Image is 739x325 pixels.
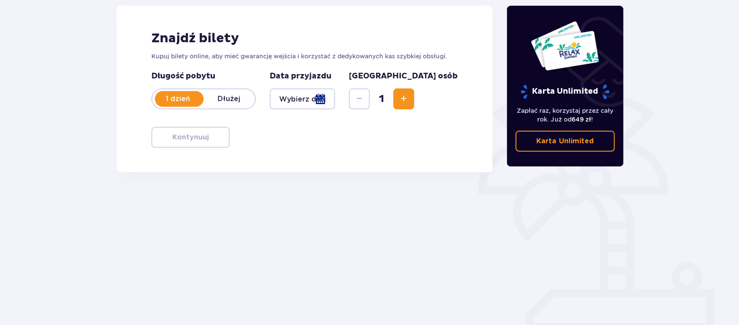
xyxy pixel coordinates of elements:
[515,131,615,152] a: Karta Unlimited
[349,88,370,109] button: Zmniejsz
[393,88,414,109] button: Zwiększ
[172,132,209,142] p: Kontynuuj
[515,106,615,124] p: Zapłać raz, korzystaj przez cały rok. Już od !
[151,30,458,47] h2: Znajdź bilety
[530,20,599,71] img: Dwie karty całoroczne do Suntago z napisem 'UNLIMITED RELAX', na białym tle z tropikalnymi liśćmi...
[536,136,593,146] p: Karta Unlimited
[204,94,255,104] p: Dłużej
[520,84,610,99] p: Karta Unlimited
[571,116,591,123] span: 649 zł
[151,52,458,61] p: Kupuj bilety online, aby mieć gwarancję wejścia i korzystać z dedykowanych kas szybkiej obsługi.
[151,71,256,81] p: Długość pobytu
[270,71,331,81] p: Data przyjazdu
[151,127,230,148] button: Kontynuuj
[349,71,458,81] p: [GEOGRAPHIC_DATA] osób
[152,94,204,104] p: 1 dzień
[371,92,391,105] span: 1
